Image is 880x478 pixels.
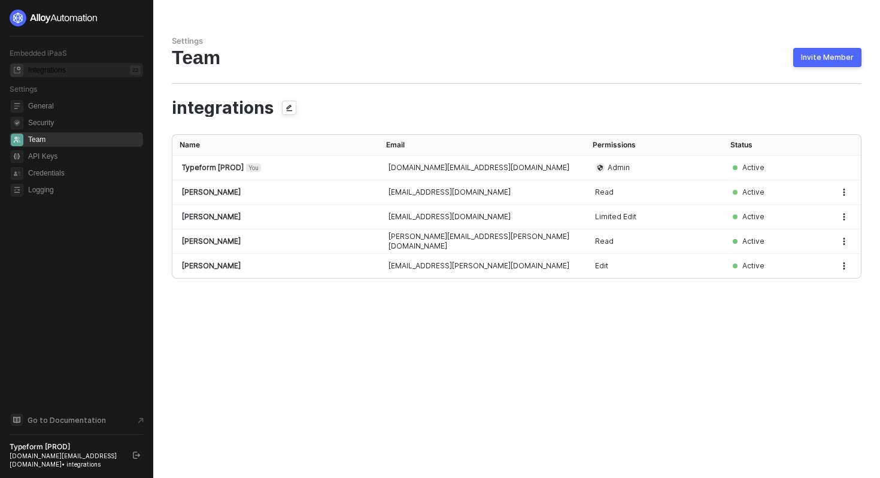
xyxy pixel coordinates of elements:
[11,100,23,113] span: general
[595,163,605,173] span: icon-admin
[172,46,861,69] div: Team
[28,415,106,425] span: Go to Documentation
[11,117,23,129] span: security
[28,65,66,75] div: Integrations
[10,84,37,93] span: Settings
[130,65,141,75] div: 22
[278,98,300,120] span: icon-edit-team
[10,413,144,427] a: Knowledge Base
[595,261,714,271] div: Edit
[723,135,827,156] th: Status
[11,150,23,163] span: api-key
[133,452,140,459] span: logout
[742,237,764,246] div: Active
[182,163,369,173] div: Typeform [PROD]
[379,156,585,180] td: [DOMAIN_NAME][EMAIL_ADDRESS][DOMAIN_NAME]
[742,261,764,271] div: Active
[182,237,369,246] div: [PERSON_NAME]
[28,183,141,197] span: Logging
[28,116,141,130] span: Security
[379,254,585,278] td: [EMAIL_ADDRESS][PERSON_NAME][DOMAIN_NAME]
[379,135,585,156] th: Email
[172,99,274,117] span: integrations
[595,212,714,222] div: Limited Edit
[379,229,585,254] td: [PERSON_NAME][EMAIL_ADDRESS][PERSON_NAME][DOMAIN_NAME]
[11,134,23,146] span: team
[10,442,122,452] div: Typeform [PROD]
[10,49,67,58] span: Embedded iPaaS
[172,135,379,156] th: Name
[10,452,122,468] div: [DOMAIN_NAME][EMAIL_ADDRESS][DOMAIN_NAME] • integrations
[379,180,585,205] td: [EMAIL_ADDRESS][DOMAIN_NAME]
[182,187,369,197] div: [PERSON_NAME]
[28,99,141,113] span: General
[11,167,23,180] span: credentials
[379,205,585,229] td: [EMAIL_ADDRESS][DOMAIN_NAME]
[11,414,23,426] span: documentation
[793,48,861,67] button: Invite Member
[801,53,854,62] div: Invite Member
[10,10,98,26] img: logo
[182,212,369,222] div: [PERSON_NAME]
[585,135,723,156] th: Permissions
[742,212,764,222] div: Active
[135,415,147,426] span: document-arrow
[246,164,261,172] span: You
[742,187,764,197] div: Active
[11,64,23,77] span: integrations
[28,149,141,164] span: API Keys
[28,132,141,147] span: Team
[172,36,861,46] div: Settings
[595,237,714,246] div: Read
[595,187,714,197] div: Read
[11,184,23,196] span: logging
[10,10,143,26] a: logo
[742,163,764,173] div: Active
[608,163,630,173] span: Admin
[28,166,141,180] span: Credentials
[182,261,369,271] div: [PERSON_NAME]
